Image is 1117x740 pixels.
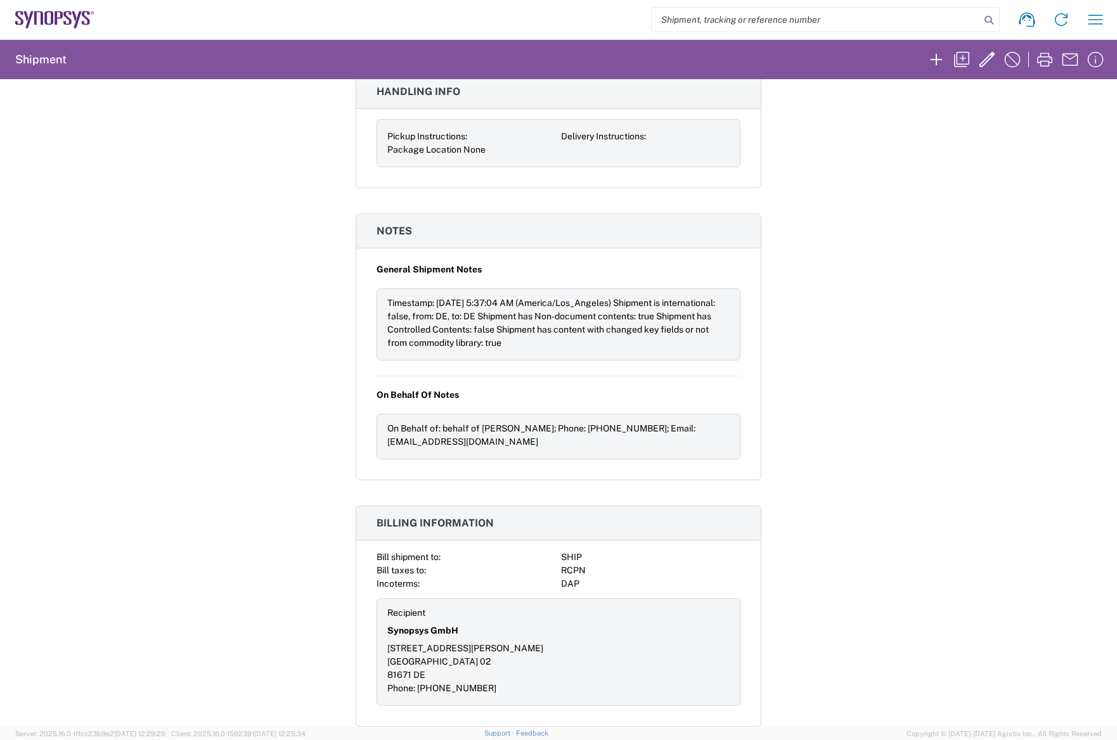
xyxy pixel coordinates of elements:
[377,517,494,529] span: Billing information
[387,655,556,668] div: [GEOGRAPHIC_DATA] 02
[377,578,420,589] span: Incoterms:
[516,729,548,737] a: Feedback
[387,642,556,655] div: [STREET_ADDRESS][PERSON_NAME]
[387,608,425,618] span: Recipient
[387,131,467,141] span: Pickup Instructions:
[652,8,980,32] input: Shipment, tracking or reference number
[387,624,458,637] span: Synopsys GmbH
[561,577,740,590] div: DAP
[387,422,730,449] div: On Behalf of: behalf of [PERSON_NAME]; Phone: [PHONE_NUMBER]; Email: [EMAIL_ADDRESS][DOMAIN_NAME]
[387,682,556,695] div: Phone: [PHONE_NUMBER]
[561,131,646,141] span: Delivery Instructions:
[254,730,306,737] span: [DATE] 12:25:34
[377,388,459,402] span: On Behalf Of Notes
[561,564,740,577] div: RCPN
[377,86,460,98] span: Handling Info
[15,52,67,67] h2: Shipment
[484,729,516,737] a: Support
[377,565,426,575] span: Bill taxes to:
[377,225,412,237] span: Notes
[377,552,441,562] span: Bill shipment to:
[171,730,306,737] span: Client: 2025.16.0-1592391
[15,730,165,737] span: Server: 2025.16.0-1ffcc23b9e2
[387,668,556,682] div: 81671 DE
[387,297,730,350] div: Timestamp: [DATE] 5:37:04 AM (America/Los_Angeles) Shipment is international: false, from: DE, to...
[114,730,165,737] span: [DATE] 12:29:29
[907,728,1102,739] span: Copyright © [DATE]-[DATE] Agistix Inc., All Rights Reserved
[387,143,556,156] div: Package Location None
[377,263,482,276] span: General Shipment Notes
[561,551,740,564] div: SHIP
